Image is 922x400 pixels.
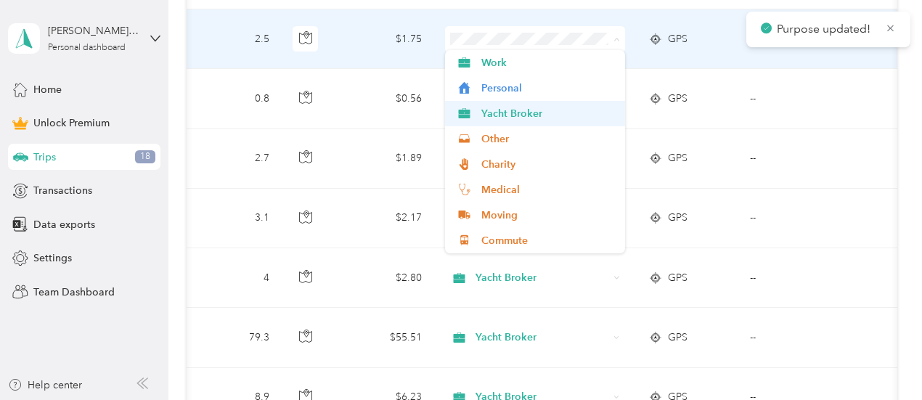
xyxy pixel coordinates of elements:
[33,285,115,300] span: Team Dashboard
[738,189,870,248] td: --
[332,189,433,248] td: $2.17
[185,9,281,69] td: 2.5
[668,210,688,226] span: GPS
[476,330,608,346] span: Yacht Broker
[332,248,433,308] td: $2.80
[332,9,433,69] td: $1.75
[135,150,155,163] span: 18
[481,131,616,147] span: Other
[332,129,433,189] td: $1.89
[481,55,616,70] span: Work
[738,69,870,128] td: --
[481,208,616,223] span: Moving
[668,31,688,47] span: GPS
[841,319,922,400] iframe: Everlance-gr Chat Button Frame
[33,115,110,131] span: Unlock Premium
[481,182,616,197] span: Medical
[738,308,870,367] td: --
[8,377,82,393] button: Help center
[185,308,281,367] td: 79.3
[668,91,688,107] span: GPS
[481,233,616,248] span: Commute
[668,150,688,166] span: GPS
[777,20,874,38] p: Purpose updated!
[481,157,616,172] span: Charity
[185,248,281,308] td: 4
[185,69,281,128] td: 0.8
[481,81,616,96] span: Personal
[185,189,281,248] td: 3.1
[476,270,608,286] span: Yacht Broker
[668,270,688,286] span: GPS
[33,150,56,165] span: Trips
[185,129,281,189] td: 2.7
[332,69,433,128] td: $0.56
[48,23,139,38] div: [PERSON_NAME][EMAIL_ADDRESS][DOMAIN_NAME]
[48,44,126,52] div: Personal dashboard
[738,9,870,69] td: --
[33,183,92,198] span: Transactions
[668,330,688,346] span: GPS
[481,106,616,121] span: Yacht Broker
[738,248,870,308] td: --
[738,129,870,189] td: --
[33,217,95,232] span: Data exports
[33,250,72,266] span: Settings
[33,82,62,97] span: Home
[332,308,433,367] td: $55.51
